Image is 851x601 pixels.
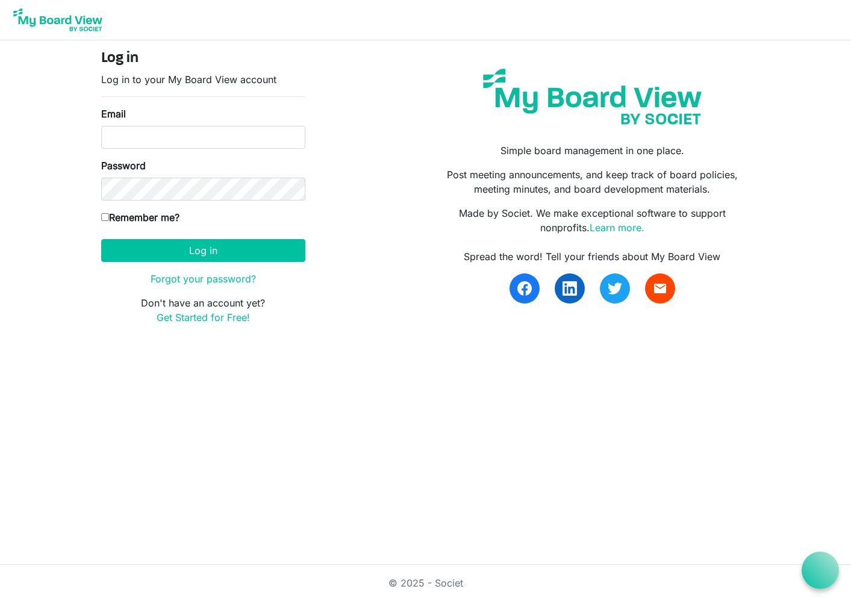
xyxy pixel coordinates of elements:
[101,213,109,221] input: Remember me?
[434,206,750,235] p: Made by Societ. We make exceptional software to support nonprofits.
[101,107,126,121] label: Email
[10,5,106,35] img: My Board View Logo
[388,577,463,589] a: © 2025 - Societ
[474,60,711,134] img: my-board-view-societ.svg
[608,281,622,296] img: twitter.svg
[434,167,750,196] p: Post meeting announcements, and keep track of board policies, meeting minutes, and board developm...
[590,222,644,234] a: Learn more.
[101,239,305,262] button: Log in
[151,273,256,285] a: Forgot your password?
[434,143,750,158] p: Simple board management in one place.
[101,296,305,325] p: Don't have an account yet?
[563,281,577,296] img: linkedin.svg
[101,158,146,173] label: Password
[434,249,750,264] div: Spread the word! Tell your friends about My Board View
[653,281,667,296] span: email
[645,273,675,304] a: email
[157,311,250,323] a: Get Started for Free!
[101,210,179,225] label: Remember me?
[517,281,532,296] img: facebook.svg
[101,50,305,67] h4: Log in
[101,72,305,87] p: Log in to your My Board View account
